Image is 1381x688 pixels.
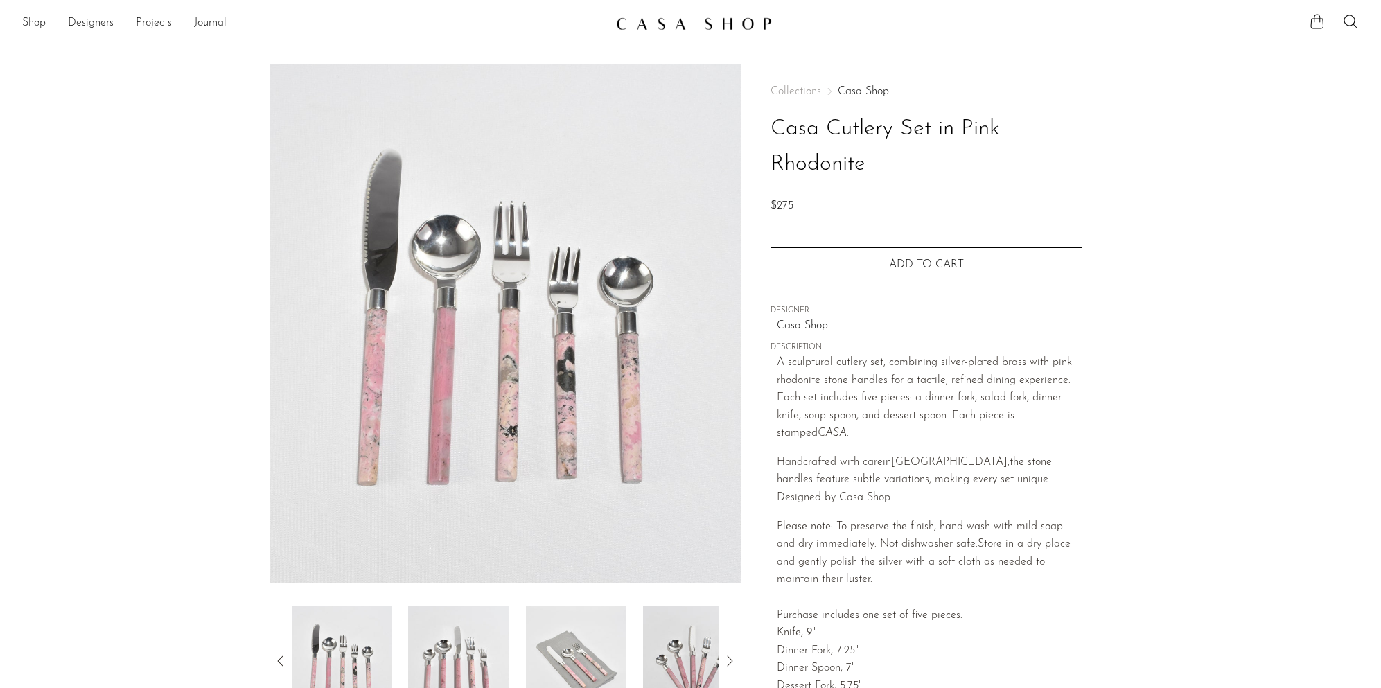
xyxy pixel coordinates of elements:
[777,454,1082,507] p: Handcrafted with care the stone handles feature subtle variations, making every set unique. D
[771,112,1082,182] h1: Casa Cutlery Set in Pink Rhodonite
[22,12,605,35] nav: Desktop navigation
[136,15,172,33] a: Projects
[68,15,114,33] a: Designers
[771,247,1082,283] button: Add to cart
[777,317,1082,335] a: Casa Shop
[891,457,1010,468] span: [GEOGRAPHIC_DATA],
[838,86,889,97] a: Casa Shop
[771,305,1082,317] span: DESIGNER
[889,259,964,270] span: Add to cart
[771,86,821,97] span: Collections
[771,86,1082,97] nav: Breadcrumbs
[270,64,741,583] img: Casa Cutlery Set in Pink Rhodonite
[818,427,849,439] em: CASA.
[194,15,227,33] a: Journal
[777,354,1082,443] p: A sculptural cutlery set, combining silver-plated brass with pink rhodonite stone handles for a t...
[22,12,605,35] ul: NEW HEADER MENU
[771,200,793,211] span: $275
[771,342,1082,354] span: DESCRIPTION
[785,492,892,503] span: esigned by Casa Shop.
[883,457,891,468] span: in
[22,15,46,33] a: Shop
